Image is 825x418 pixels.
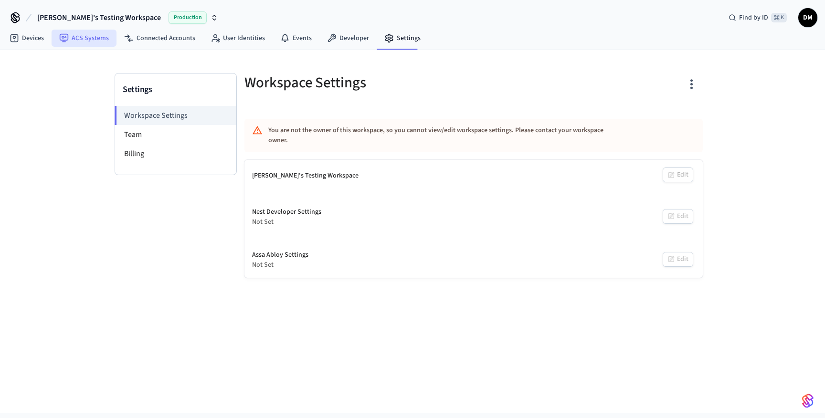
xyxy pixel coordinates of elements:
[252,217,321,227] div: Not Set
[771,13,787,22] span: ⌘ K
[2,30,52,47] a: Devices
[37,12,161,23] span: [PERSON_NAME]'s Testing Workspace
[244,73,468,93] h5: Workspace Settings
[116,30,203,47] a: Connected Accounts
[252,171,359,181] div: [PERSON_NAME]'s Testing Workspace
[169,11,207,24] span: Production
[377,30,428,47] a: Settings
[252,260,308,270] div: Not Set
[319,30,377,47] a: Developer
[52,30,116,47] a: ACS Systems
[115,125,236,144] li: Team
[798,8,817,27] button: DM
[721,9,794,26] div: Find by ID⌘ K
[252,250,308,260] div: Assa Abloy Settings
[252,207,321,217] div: Nest Developer Settings
[273,30,319,47] a: Events
[739,13,768,22] span: Find by ID
[799,9,816,26] span: DM
[115,106,236,125] li: Workspace Settings
[802,393,814,408] img: SeamLogoGradient.69752ec5.svg
[115,144,236,163] li: Billing
[268,122,623,149] div: You are not the owner of this workspace, so you cannot view/edit workspace settings. Please conta...
[123,83,229,96] h3: Settings
[203,30,273,47] a: User Identities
